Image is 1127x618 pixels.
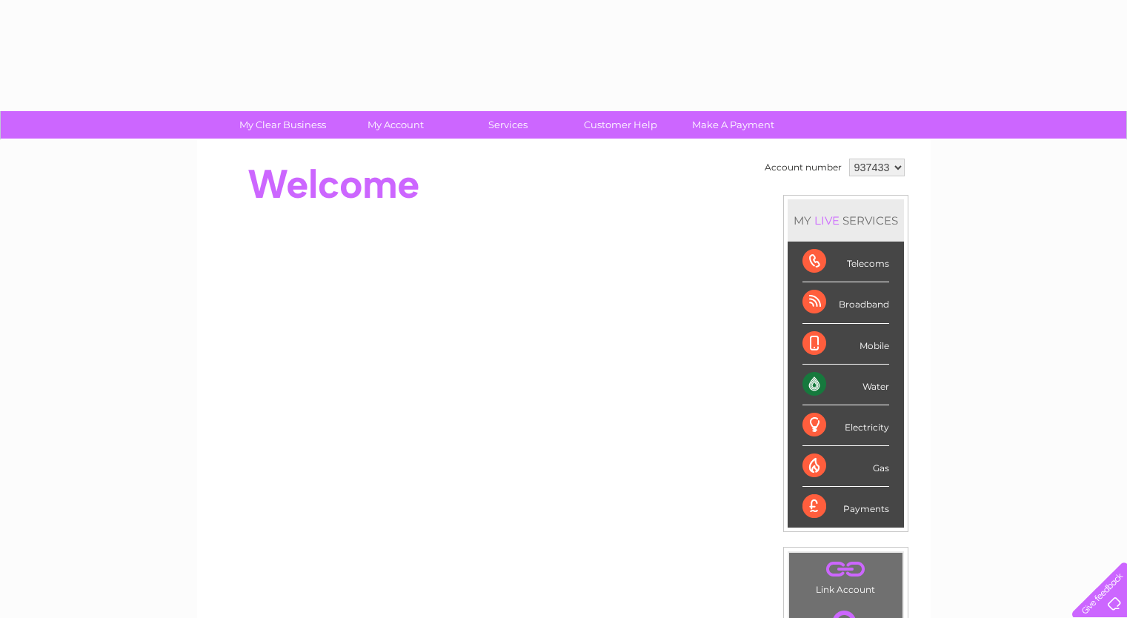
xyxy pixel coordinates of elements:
td: Link Account [788,552,903,599]
a: Services [447,111,569,139]
td: Account number [761,155,845,180]
div: LIVE [811,213,842,227]
div: Gas [802,446,889,487]
div: Telecoms [802,242,889,282]
a: . [793,556,899,582]
div: MY SERVICES [788,199,904,242]
a: My Clear Business [222,111,344,139]
a: My Account [334,111,456,139]
div: Mobile [802,324,889,365]
div: Water [802,365,889,405]
div: Electricity [802,405,889,446]
a: Customer Help [559,111,682,139]
div: Broadband [802,282,889,323]
div: Payments [802,487,889,527]
a: Make A Payment [672,111,794,139]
